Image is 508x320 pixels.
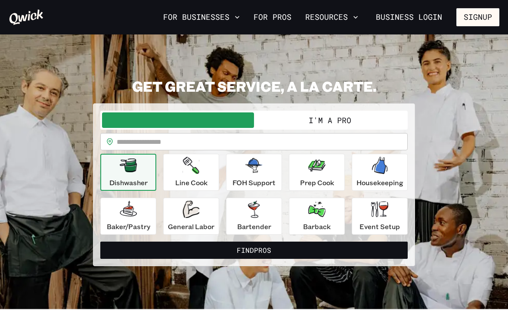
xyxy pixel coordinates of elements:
[289,154,345,191] button: Prep Cook
[93,78,415,95] h2: GET GREAT SERVICE, A LA CARTE.
[163,198,219,235] button: General Labor
[456,8,499,26] button: Signup
[237,221,271,232] p: Bartender
[232,177,276,188] p: FOH Support
[369,8,449,26] a: Business Login
[352,154,408,191] button: Housekeeping
[352,198,408,235] button: Event Setup
[160,10,243,25] button: For Businesses
[254,112,406,128] button: I'm a Pro
[168,221,214,232] p: General Labor
[300,177,334,188] p: Prep Cook
[109,177,148,188] p: Dishwasher
[359,221,400,232] p: Event Setup
[107,221,150,232] p: Baker/Pastry
[175,177,208,188] p: Line Cook
[100,242,408,259] button: FindPros
[250,10,295,25] a: For Pros
[100,154,156,191] button: Dishwasher
[226,154,282,191] button: FOH Support
[356,177,403,188] p: Housekeeping
[102,112,254,128] button: I'm a Business
[163,154,219,191] button: Line Cook
[302,10,362,25] button: Resources
[289,198,345,235] button: Barback
[226,198,282,235] button: Bartender
[100,198,156,235] button: Baker/Pastry
[303,221,331,232] p: Barback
